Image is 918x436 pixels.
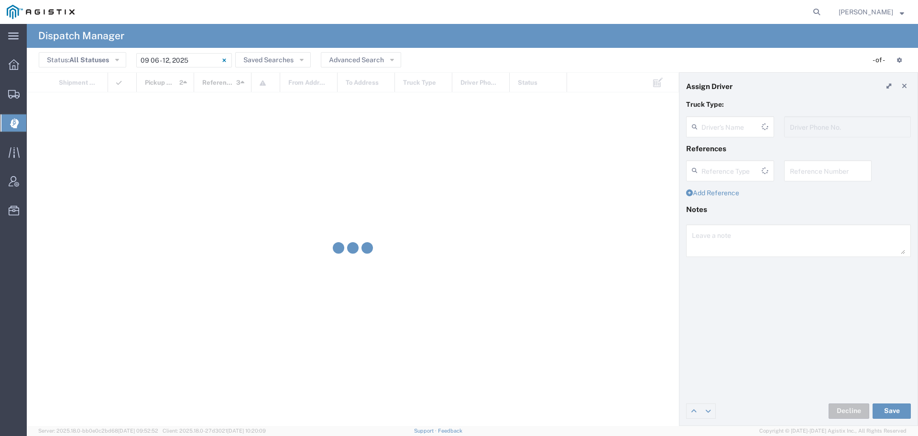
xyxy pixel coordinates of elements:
[438,428,462,434] a: Feedback
[686,82,732,90] h4: Assign Driver
[686,144,911,153] h4: References
[414,428,438,434] a: Support
[839,7,893,17] span: Robert Casaus
[235,52,311,67] button: Saved Searches
[38,24,124,48] h4: Dispatch Manager
[118,428,158,434] span: [DATE] 09:52:52
[39,52,126,67] button: Status:All Statuses
[686,189,739,197] a: Add Reference
[321,52,401,67] button: Advanced Search
[38,428,158,434] span: Server: 2025.18.0-bb0e0c2bd68
[7,5,75,19] img: logo
[873,403,911,419] button: Save
[759,427,907,435] span: Copyright © [DATE]-[DATE] Agistix Inc., All Rights Reserved
[687,404,701,418] a: Edit previous row
[701,404,715,418] a: Edit next row
[873,55,889,65] div: - of -
[838,6,905,18] button: [PERSON_NAME]
[686,205,911,213] h4: Notes
[163,428,266,434] span: Client: 2025.18.0-27d3021
[227,428,266,434] span: [DATE] 10:20:09
[69,56,109,64] span: All Statuses
[686,100,911,110] p: Truck Type:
